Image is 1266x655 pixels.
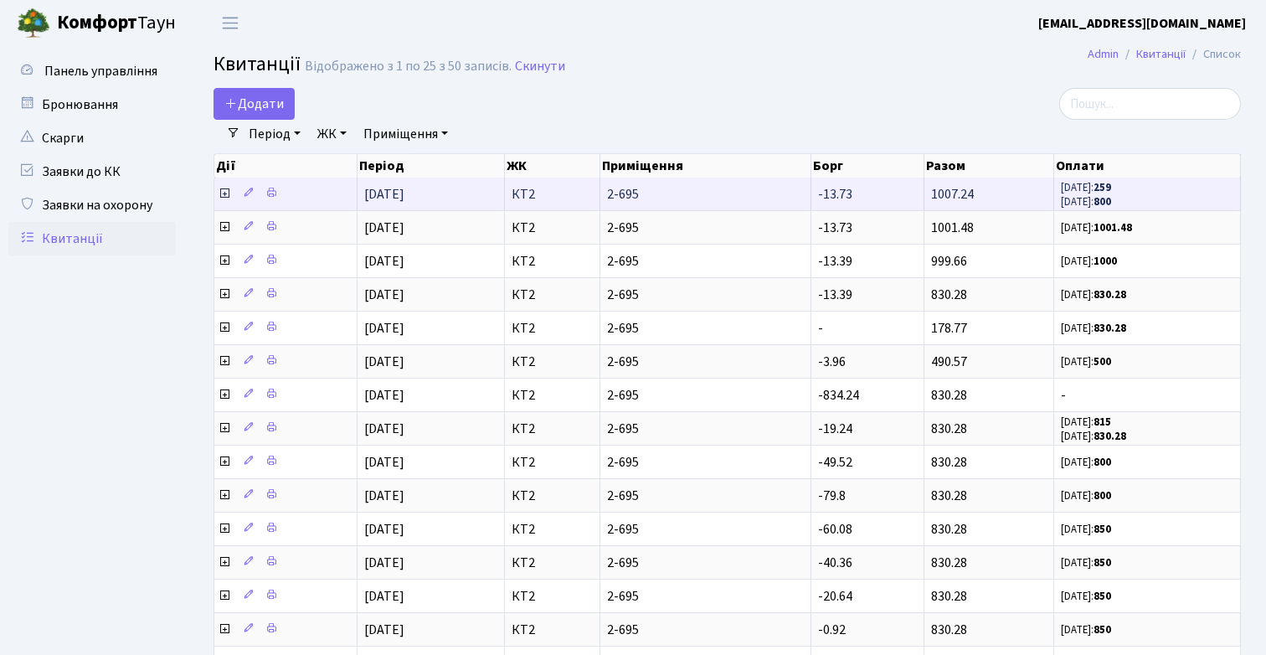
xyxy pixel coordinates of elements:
a: Квитанції [1136,45,1186,63]
small: [DATE]: [1061,455,1111,470]
small: [DATE]: [1061,622,1111,637]
span: 2-695 [607,590,804,603]
small: [DATE]: [1061,194,1111,209]
span: [DATE] [364,353,404,371]
b: 500 [1094,354,1111,369]
th: Оплати [1054,154,1241,178]
th: ЖК [505,154,600,178]
span: [DATE] [364,420,404,438]
span: [DATE] [364,319,404,338]
span: -13.39 [818,286,852,304]
th: Дії [214,154,358,178]
a: Заявки на охорону [8,188,176,222]
span: 999.66 [931,252,967,271]
b: 850 [1094,555,1111,570]
span: - [818,319,823,338]
span: 2-695 [607,389,804,402]
span: -60.08 [818,520,852,539]
b: 800 [1094,488,1111,503]
a: Admin [1088,45,1119,63]
span: 830.28 [931,286,967,304]
span: 2-695 [607,456,804,469]
span: 2-695 [607,322,804,335]
span: 2-695 [607,288,804,302]
span: -19.24 [818,420,852,438]
span: [DATE] [364,252,404,271]
span: -0.92 [818,621,846,639]
span: 2-695 [607,556,804,570]
b: 1000 [1094,254,1117,269]
small: [DATE]: [1061,522,1111,537]
small: [DATE]: [1061,220,1132,235]
a: Бронювання [8,88,176,121]
span: 2-695 [607,623,804,637]
span: [DATE] [364,520,404,539]
span: 2-695 [607,422,804,436]
b: 800 [1094,194,1111,209]
span: 2-695 [607,255,804,268]
span: -13.73 [818,219,852,237]
span: КТ2 [512,489,593,503]
span: КТ2 [512,523,593,536]
a: Додати [214,88,295,120]
a: Скарги [8,121,176,155]
b: 830.28 [1094,429,1126,444]
nav: breadcrumb [1063,37,1266,72]
span: КТ2 [512,556,593,570]
img: logo.png [17,7,50,40]
span: КТ2 [512,456,593,469]
span: КТ2 [512,590,593,603]
small: [DATE]: [1061,254,1117,269]
a: Квитанції [8,222,176,255]
a: Скинути [515,59,565,75]
span: 830.28 [931,386,967,405]
small: [DATE]: [1061,555,1111,570]
small: [DATE]: [1061,354,1111,369]
a: Приміщення [357,120,455,148]
span: КТ2 [512,322,593,335]
span: Додати [224,95,284,113]
span: Панель управління [44,62,157,80]
span: 2-695 [607,188,804,201]
a: Панель управління [8,54,176,88]
small: [DATE]: [1061,321,1126,336]
span: - [1061,389,1233,402]
span: [DATE] [364,621,404,639]
small: [DATE]: [1061,180,1111,195]
span: КТ2 [512,221,593,235]
span: Квитанції [214,49,301,79]
span: -3.96 [818,353,846,371]
span: КТ2 [512,188,593,201]
span: Таун [57,9,176,38]
span: 830.28 [931,453,967,472]
span: 830.28 [931,487,967,505]
span: [DATE] [364,185,404,204]
span: -13.73 [818,185,852,204]
span: 830.28 [931,621,967,639]
b: 800 [1094,455,1111,470]
span: КТ2 [512,288,593,302]
span: 490.57 [931,353,967,371]
span: 178.77 [931,319,967,338]
span: -834.24 [818,386,859,405]
span: КТ2 [512,389,593,402]
span: [DATE] [364,386,404,405]
span: 2-695 [607,221,804,235]
span: [DATE] [364,554,404,572]
span: КТ2 [512,623,593,637]
span: 2-695 [607,355,804,369]
a: ЖК [311,120,353,148]
span: 1001.48 [931,219,974,237]
a: [EMAIL_ADDRESS][DOMAIN_NAME] [1038,13,1246,34]
button: Переключити навігацію [209,9,251,37]
small: [DATE]: [1061,287,1126,302]
span: -13.39 [818,252,852,271]
span: 2-695 [607,489,804,503]
th: Приміщення [600,154,811,178]
th: Борг [811,154,924,178]
span: [DATE] [364,286,404,304]
b: 850 [1094,522,1111,537]
div: Відображено з 1 по 25 з 50 записів. [305,59,512,75]
span: [DATE] [364,453,404,472]
th: Період [358,154,506,178]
